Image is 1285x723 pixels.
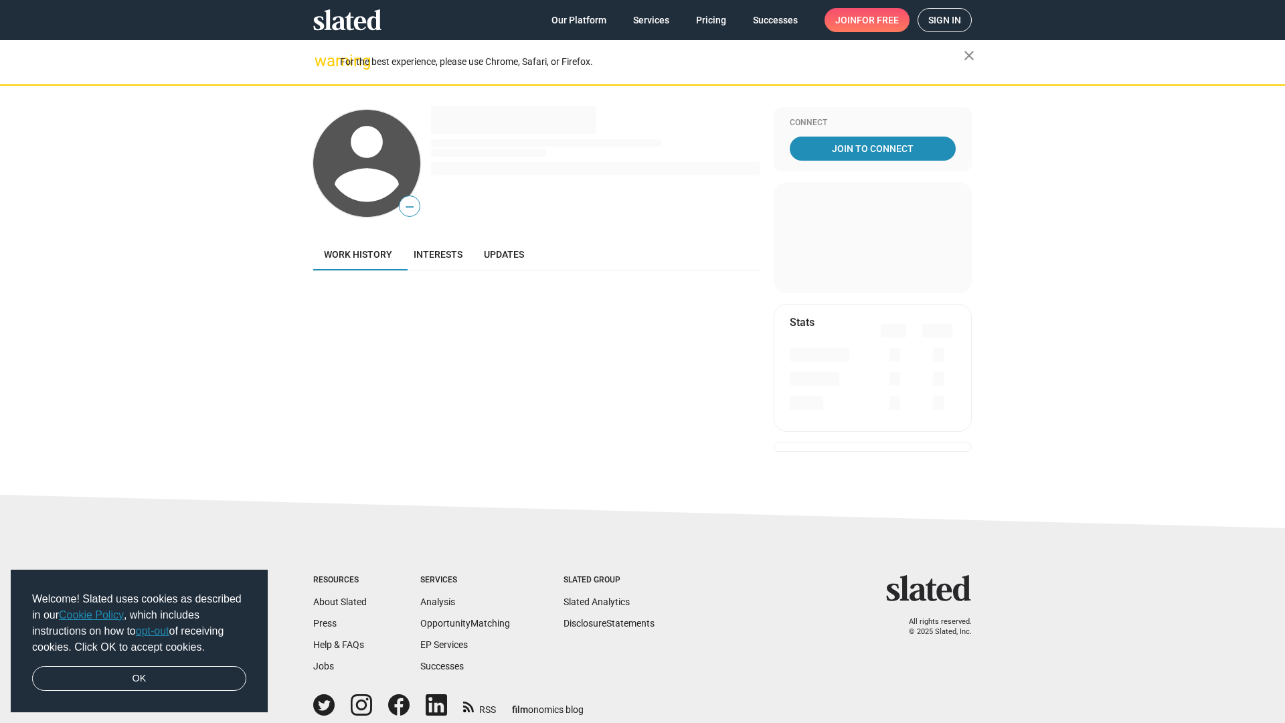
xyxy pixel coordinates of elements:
[792,137,953,161] span: Join To Connect
[324,249,392,260] span: Work history
[414,249,462,260] span: Interests
[136,625,169,637] a: opt-out
[32,591,246,655] span: Welcome! Slated uses cookies as described in our , which includes instructions on how to of recei...
[835,8,899,32] span: Join
[696,8,726,32] span: Pricing
[512,704,528,715] span: film
[313,596,367,607] a: About Slated
[313,618,337,629] a: Press
[790,118,956,129] div: Connect
[564,596,630,607] a: Slated Analytics
[961,48,977,64] mat-icon: close
[564,575,655,586] div: Slated Group
[420,575,510,586] div: Services
[59,609,124,621] a: Cookie Policy
[313,575,367,586] div: Resources
[340,53,964,71] div: For the best experience, please use Chrome, Safari, or Firefox.
[895,617,972,637] p: All rights reserved. © 2025 Slated, Inc.
[790,137,956,161] a: Join To Connect
[685,8,737,32] a: Pricing
[420,596,455,607] a: Analysis
[420,618,510,629] a: OpportunityMatching
[633,8,669,32] span: Services
[857,8,899,32] span: for free
[541,8,617,32] a: Our Platform
[11,570,268,713] div: cookieconsent
[512,693,584,716] a: filmonomics blog
[742,8,808,32] a: Successes
[32,666,246,692] a: dismiss cookie message
[790,315,815,329] mat-card-title: Stats
[463,696,496,716] a: RSS
[473,238,535,270] a: Updates
[918,8,972,32] a: Sign in
[564,618,655,629] a: DisclosureStatements
[420,639,468,650] a: EP Services
[420,661,464,671] a: Successes
[622,8,680,32] a: Services
[484,249,524,260] span: Updates
[315,53,331,69] mat-icon: warning
[313,639,364,650] a: Help & FAQs
[753,8,798,32] span: Successes
[403,238,473,270] a: Interests
[313,661,334,671] a: Jobs
[400,198,420,216] span: —
[551,8,606,32] span: Our Platform
[928,9,961,31] span: Sign in
[313,238,403,270] a: Work history
[825,8,910,32] a: Joinfor free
